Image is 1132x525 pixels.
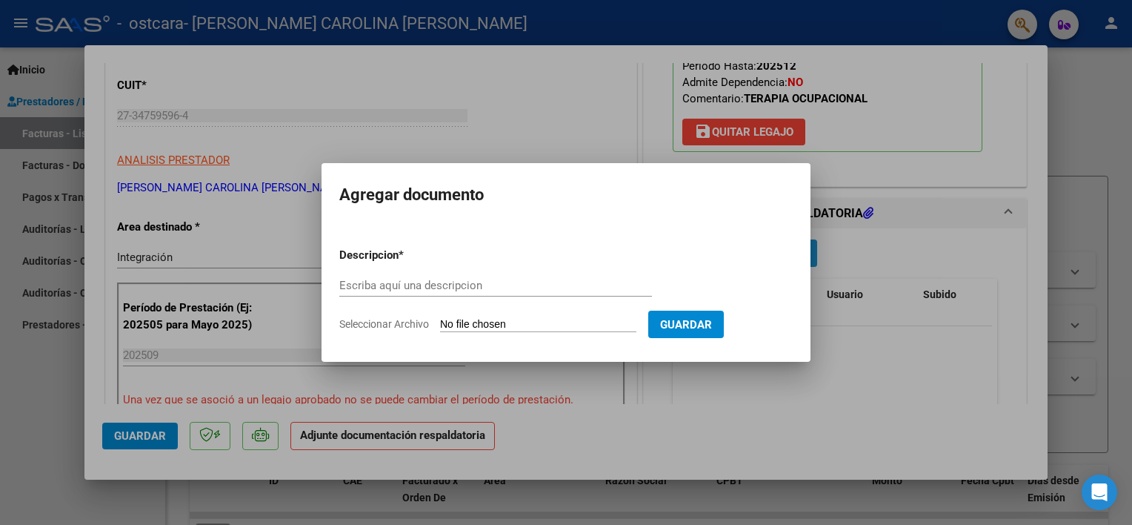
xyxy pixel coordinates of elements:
[1082,475,1117,510] div: Open Intercom Messenger
[339,318,429,330] span: Seleccionar Archivo
[660,318,712,331] span: Guardar
[648,311,724,338] button: Guardar
[339,247,476,264] p: Descripcion
[339,181,793,209] h2: Agregar documento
